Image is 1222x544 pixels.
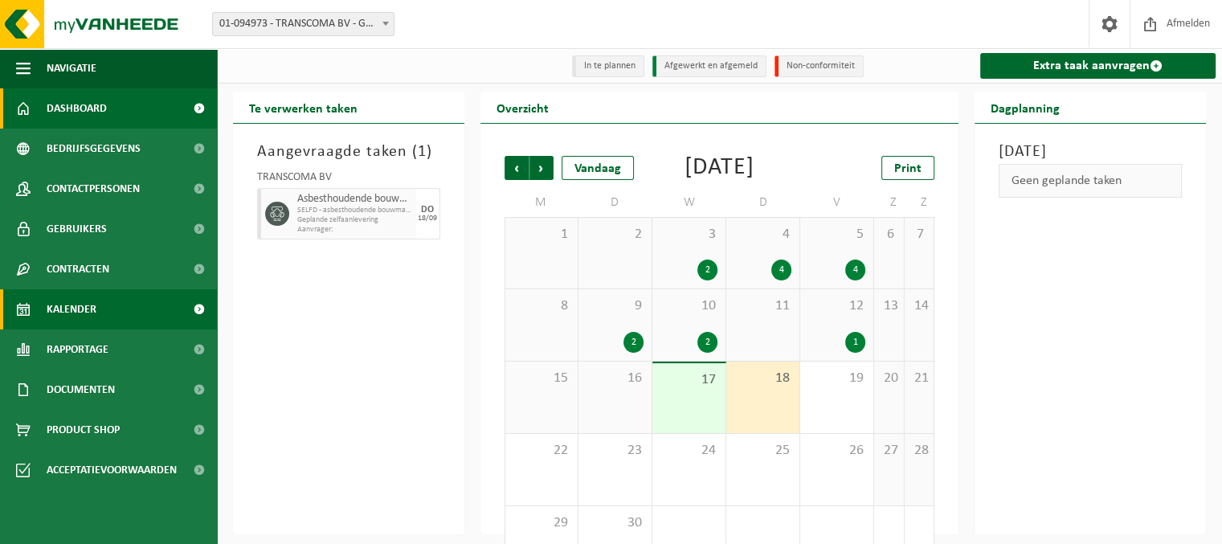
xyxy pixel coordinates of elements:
span: 4 [734,226,791,243]
span: 01-094973 - TRANSCOMA BV - GENK [213,13,394,35]
span: 23 [586,442,644,460]
span: Product Shop [47,410,120,450]
span: 17 [660,371,717,389]
span: Gebruikers [47,209,107,249]
span: 14 [913,297,926,315]
span: 6 [882,226,895,243]
div: 4 [845,260,865,280]
td: Z [905,188,935,217]
span: Navigatie [47,48,96,88]
a: Print [881,156,934,180]
div: Vandaag [562,156,634,180]
span: 25 [734,442,791,460]
span: Documenten [47,370,115,410]
span: 21 [913,370,926,387]
span: SELFD - asbesthoudende bouwmaterialen cementgebonden (HGB) [297,206,412,215]
div: 4 [771,260,791,280]
span: Asbesthoudende bouwmaterialen cementgebonden (hechtgebonden) [297,193,412,206]
span: 24 [660,442,717,460]
span: 13 [882,297,895,315]
div: DO [421,205,434,215]
div: 1 [845,332,865,353]
span: 18 [734,370,791,387]
div: 2 [623,332,644,353]
td: D [726,188,800,217]
h2: Dagplanning [975,92,1076,123]
span: Aanvrager: [297,225,412,235]
div: [DATE] [685,156,754,180]
span: 10 [660,297,717,315]
div: Geen geplande taken [999,164,1182,198]
td: D [578,188,652,217]
li: Non-conformiteit [774,55,864,77]
span: Contracten [47,249,109,289]
span: Geplande zelfaanlevering [297,215,412,225]
span: 22 [513,442,570,460]
h3: Aangevraagde taken ( ) [257,140,440,164]
span: 01-094973 - TRANSCOMA BV - GENK [212,12,394,36]
span: 16 [586,370,644,387]
span: 9 [586,297,644,315]
span: 20 [882,370,895,387]
span: 1 [513,226,570,243]
li: Afgewerkt en afgemeld [652,55,766,77]
span: 1 [418,144,427,160]
span: Rapportage [47,329,108,370]
a: Extra taak aanvragen [980,53,1216,79]
span: 26 [808,442,865,460]
span: 28 [913,442,926,460]
span: 12 [808,297,865,315]
li: In te plannen [572,55,644,77]
h3: [DATE] [999,140,1182,164]
div: TRANSCOMA BV [257,172,440,188]
div: 2 [697,260,717,280]
span: Vorige [505,156,529,180]
span: Dashboard [47,88,107,129]
span: 19 [808,370,865,387]
span: 11 [734,297,791,315]
span: Kalender [47,289,96,329]
span: 7 [913,226,926,243]
span: Print [894,162,922,175]
div: 2 [697,332,717,353]
span: Bedrijfsgegevens [47,129,141,169]
span: 2 [586,226,644,243]
span: 30 [586,514,644,532]
td: W [652,188,726,217]
span: Contactpersonen [47,169,140,209]
span: 8 [513,297,570,315]
td: M [505,188,578,217]
span: Acceptatievoorwaarden [47,450,177,490]
td: V [800,188,874,217]
span: 15 [513,370,570,387]
h2: Te verwerken taken [233,92,374,123]
span: 3 [660,226,717,243]
div: 18/09 [418,215,437,223]
h2: Overzicht [480,92,565,123]
span: 5 [808,226,865,243]
span: Volgende [529,156,554,180]
span: 29 [513,514,570,532]
td: Z [874,188,904,217]
span: 27 [882,442,895,460]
